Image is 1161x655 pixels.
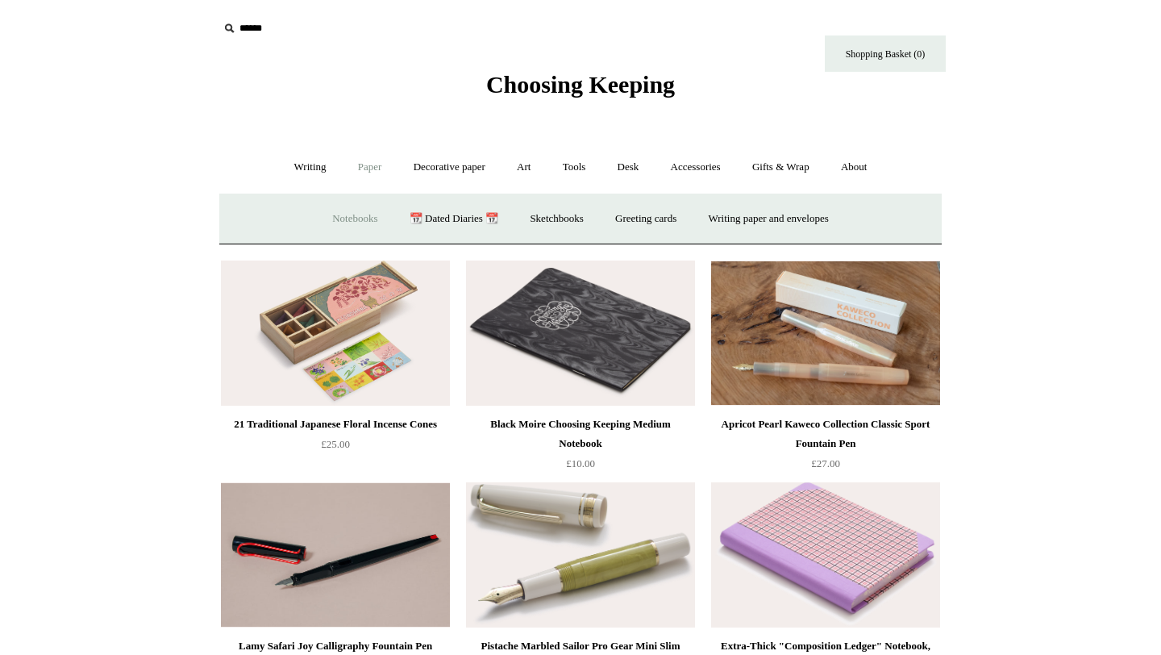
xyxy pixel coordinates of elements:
img: Apricot Pearl Kaweco Collection Classic Sport Fountain Pen [711,261,940,406]
a: Notebooks [318,198,392,240]
a: Pistache Marbled Sailor Pro Gear Mini Slim Fountain Pen Pistache Marbled Sailor Pro Gear Mini Sli... [466,482,695,628]
span: Choosing Keeping [486,71,675,98]
a: Art [502,146,545,189]
a: Writing paper and envelopes [694,198,843,240]
div: 21 Traditional Japanese Floral Incense Cones [225,415,446,434]
a: Shopping Basket (0) [825,35,946,72]
img: 21 Traditional Japanese Floral Incense Cones [221,261,450,406]
span: £27.00 [811,457,840,469]
img: Black Moire Choosing Keeping Medium Notebook [466,261,695,406]
img: Lamy Safari Joy Calligraphy Fountain Pen [221,482,450,628]
div: Black Moire Choosing Keeping Medium Notebook [470,415,691,453]
a: Apricot Pearl Kaweco Collection Classic Sport Fountain Pen £27.00 [711,415,940,481]
a: Writing [280,146,341,189]
a: Paper [343,146,397,189]
a: 21 Traditional Japanese Floral Incense Cones £25.00 [221,415,450,481]
a: Tools [548,146,601,189]
a: 21 Traditional Japanese Floral Incense Cones 21 Traditional Japanese Floral Incense Cones [221,261,450,406]
a: Black Moire Choosing Keeping Medium Notebook Black Moire Choosing Keeping Medium Notebook [466,261,695,406]
a: Gifts & Wrap [738,146,824,189]
a: Extra-Thick "Composition Ledger" Notebook, Chiyogami Notebook, Pink Plaid Extra-Thick "Compositio... [711,482,940,628]
img: Extra-Thick "Composition Ledger" Notebook, Chiyogami Notebook, Pink Plaid [711,482,940,628]
a: Sketchbooks [515,198,597,240]
span: £10.00 [566,457,595,469]
a: Choosing Keeping [486,84,675,95]
a: 📆 Dated Diaries 📆 [395,198,513,240]
a: Greeting cards [601,198,691,240]
a: Apricot Pearl Kaweco Collection Classic Sport Fountain Pen Apricot Pearl Kaweco Collection Classi... [711,261,940,406]
a: Desk [603,146,654,189]
a: Black Moire Choosing Keeping Medium Notebook £10.00 [466,415,695,481]
a: Lamy Safari Joy Calligraphy Fountain Pen Lamy Safari Joy Calligraphy Fountain Pen [221,482,450,628]
a: Decorative paper [399,146,500,189]
div: Apricot Pearl Kaweco Collection Classic Sport Fountain Pen [715,415,936,453]
a: Accessories [656,146,735,189]
img: Pistache Marbled Sailor Pro Gear Mini Slim Fountain Pen [466,482,695,628]
span: £25.00 [321,438,350,450]
a: About [826,146,882,189]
